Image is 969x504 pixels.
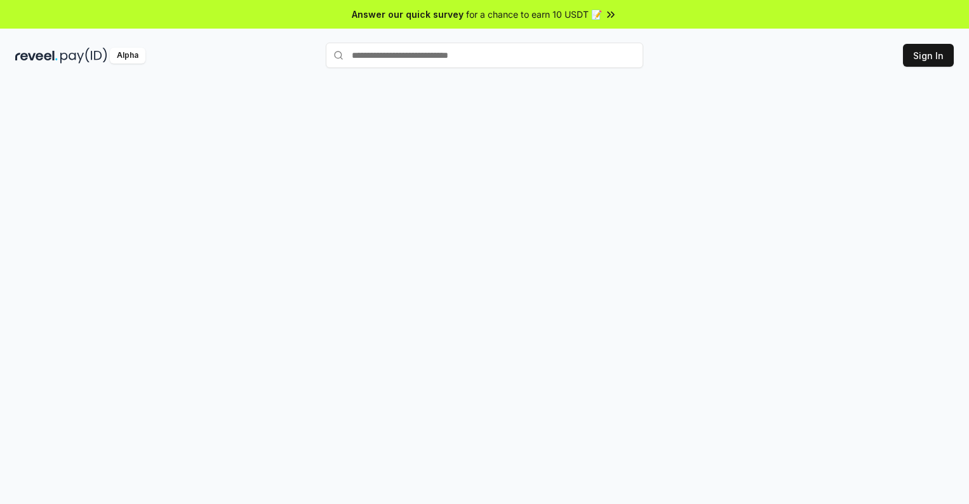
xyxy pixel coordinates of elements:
[352,8,464,21] span: Answer our quick survey
[60,48,107,64] img: pay_id
[15,48,58,64] img: reveel_dark
[466,8,602,21] span: for a chance to earn 10 USDT 📝
[903,44,954,67] button: Sign In
[110,48,145,64] div: Alpha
